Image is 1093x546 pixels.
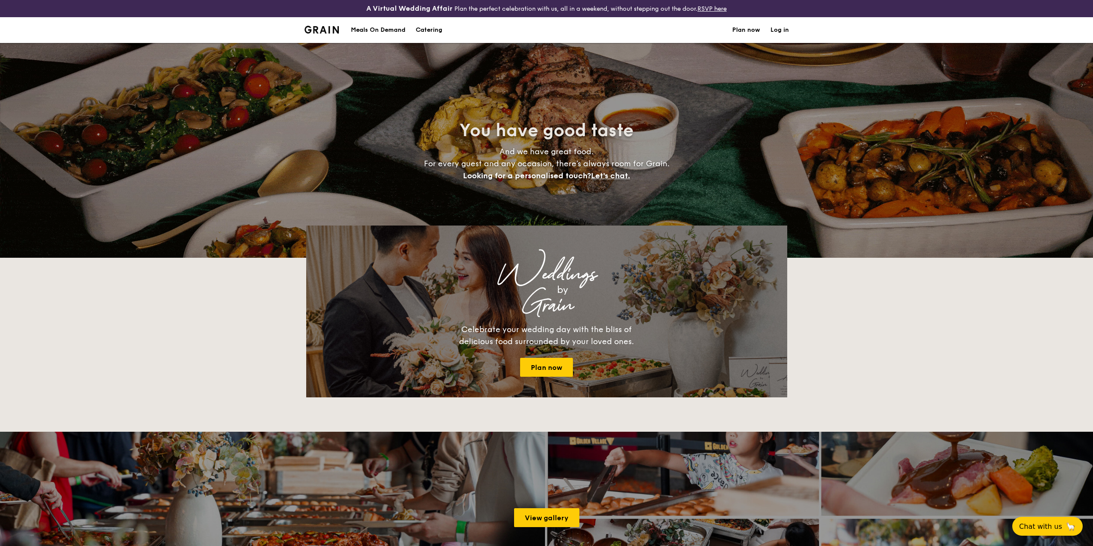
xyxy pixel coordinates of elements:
[382,267,712,282] div: Weddings
[591,171,630,180] span: Let's chat.
[416,17,442,43] h1: Catering
[514,508,579,527] a: View gallery
[1019,522,1062,531] span: Chat with us
[770,17,789,43] a: Log in
[697,5,727,12] a: RSVP here
[1066,522,1076,531] span: 🦙
[304,26,339,34] a: Logotype
[382,298,712,313] div: Grain
[304,26,339,34] img: Grain
[306,217,787,226] div: Loading menus magically...
[450,323,643,348] div: Celebrate your wedding day with the bliss of delicious food surrounded by your loved ones.
[346,17,411,43] a: Meals On Demand
[366,3,453,14] h4: A Virtual Wedding Affair
[411,17,448,43] a: Catering
[520,358,573,377] a: Plan now
[299,3,794,14] div: Plan the perfect celebration with us, all in a weekend, without stepping out the door.
[1012,517,1083,536] button: Chat with us🦙
[351,17,405,43] div: Meals On Demand
[414,282,712,298] div: by
[732,17,760,43] a: Plan now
